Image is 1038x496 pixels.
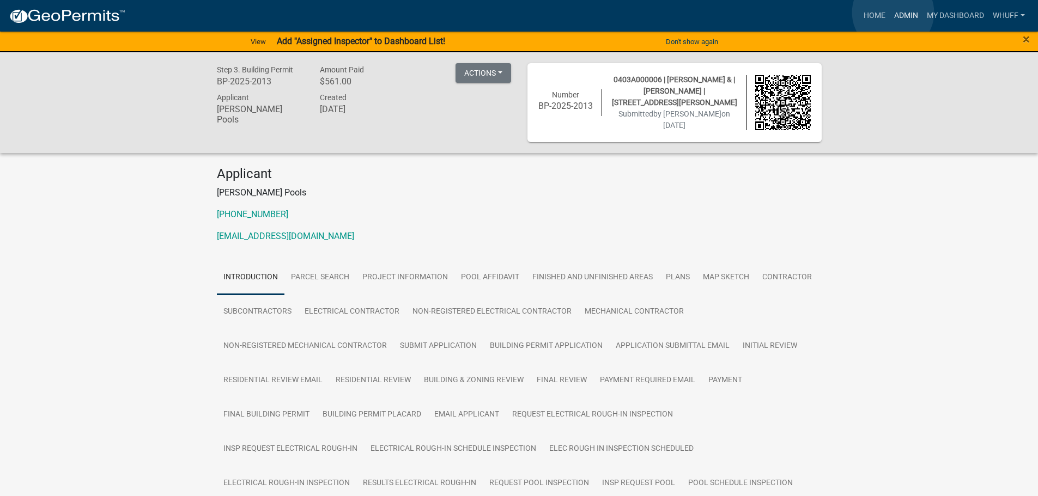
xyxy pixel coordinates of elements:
h6: $561.00 [320,76,407,87]
a: Residential Review Email [217,363,329,398]
button: Actions [456,63,511,83]
span: by [PERSON_NAME] [653,109,721,118]
a: whuff [988,5,1029,26]
a: Contractor [756,260,818,295]
a: Elec Rough In Inspection Scheduled [543,432,700,467]
a: Mechanical Contractor [578,295,690,329]
a: Final Review [530,363,593,398]
span: Number [552,90,579,99]
h6: BP-2025-2013 [217,76,304,87]
a: Request Electrical Rough-In Inspection [506,397,679,432]
a: Map Sketch [696,260,756,295]
a: [EMAIL_ADDRESS][DOMAIN_NAME] [217,231,354,241]
a: Parcel search [284,260,356,295]
span: Step 3. Building Permit [217,65,293,74]
img: QR code [755,75,811,131]
a: Non-Registered Mechanical Contractor [217,329,393,364]
a: Project Information [356,260,454,295]
a: Admin [890,5,922,26]
a: Submit Application [393,329,483,364]
span: Applicant [217,93,249,102]
a: Non-Registered Electrical Contractor [406,295,578,329]
a: Final Building Permit [217,397,316,432]
span: Amount Paid [320,65,364,74]
a: View [246,33,270,51]
h6: [DATE] [320,104,407,114]
a: Subcontractors [217,295,298,329]
button: Don't show again [661,33,723,51]
a: Home [859,5,890,26]
span: × [1023,32,1030,47]
a: Electrical Rough-In Schedule Inspection [364,432,543,467]
a: Payment Required Email [593,363,702,398]
h4: Applicant [217,166,822,182]
a: My Dashboard [922,5,988,26]
a: Application Submittal Email [609,329,736,364]
a: Email Applicant [428,397,506,432]
a: Building Permit Placard [316,397,428,432]
a: Electrical Contractor [298,295,406,329]
a: Payment [702,363,749,398]
a: [PHONE_NUMBER] [217,209,288,219]
button: Close [1023,33,1030,46]
a: Finished and Unfinished Areas [526,260,659,295]
a: Residential Review [329,363,417,398]
span: Created [320,93,347,102]
h6: [PERSON_NAME] Pools [217,104,304,125]
a: Plans [659,260,696,295]
a: Building & Zoning Review [417,363,530,398]
span: Submitted on [DATE] [618,109,730,130]
a: Building Permit Application [483,329,609,364]
a: Introduction [217,260,284,295]
h6: BP-2025-2013 [538,101,594,111]
a: Initial Review [736,329,804,364]
a: Pool Affidavit [454,260,526,295]
strong: Add "Assigned Inspector" to Dashboard List! [277,36,445,46]
p: [PERSON_NAME] Pools [217,186,822,199]
a: Insp Request Electrical Rough-In [217,432,364,467]
span: 0403A000006 | [PERSON_NAME] & | [PERSON_NAME] | [STREET_ADDRESS][PERSON_NAME] [612,75,737,107]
